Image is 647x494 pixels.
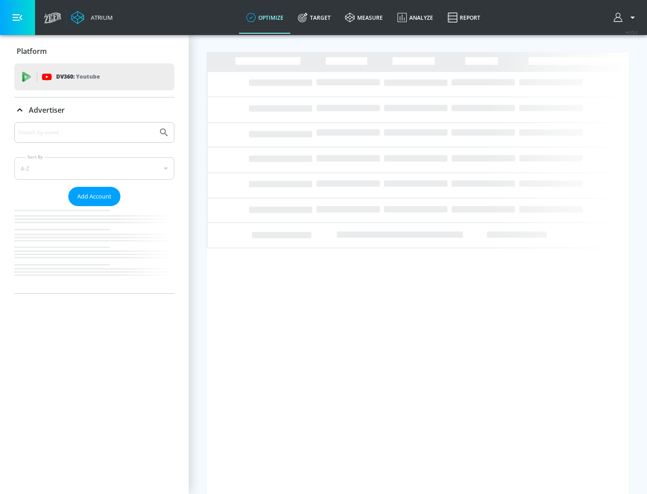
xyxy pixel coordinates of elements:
[68,187,120,206] button: Add Account
[29,105,65,115] p: Advertiser
[17,46,47,56] p: Platform
[440,1,487,34] a: Report
[338,1,390,34] a: measure
[14,63,174,90] div: DV360: Youtube
[26,154,45,160] label: Sort By
[291,1,338,34] a: Target
[76,72,100,81] p: Youtube
[390,1,440,34] a: Analyze
[18,127,154,138] input: Search by name
[14,157,174,180] div: A-Z
[71,11,113,24] a: Atrium
[14,39,174,64] div: Platform
[625,30,638,35] span: v 4.25.2
[77,191,111,202] span: Add Account
[87,13,113,22] div: Atrium
[14,122,174,293] div: Advertiser
[14,97,174,123] div: Advertiser
[56,72,100,82] p: DV360:
[14,206,174,293] nav: list of Advertiser
[239,1,291,34] a: optimize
